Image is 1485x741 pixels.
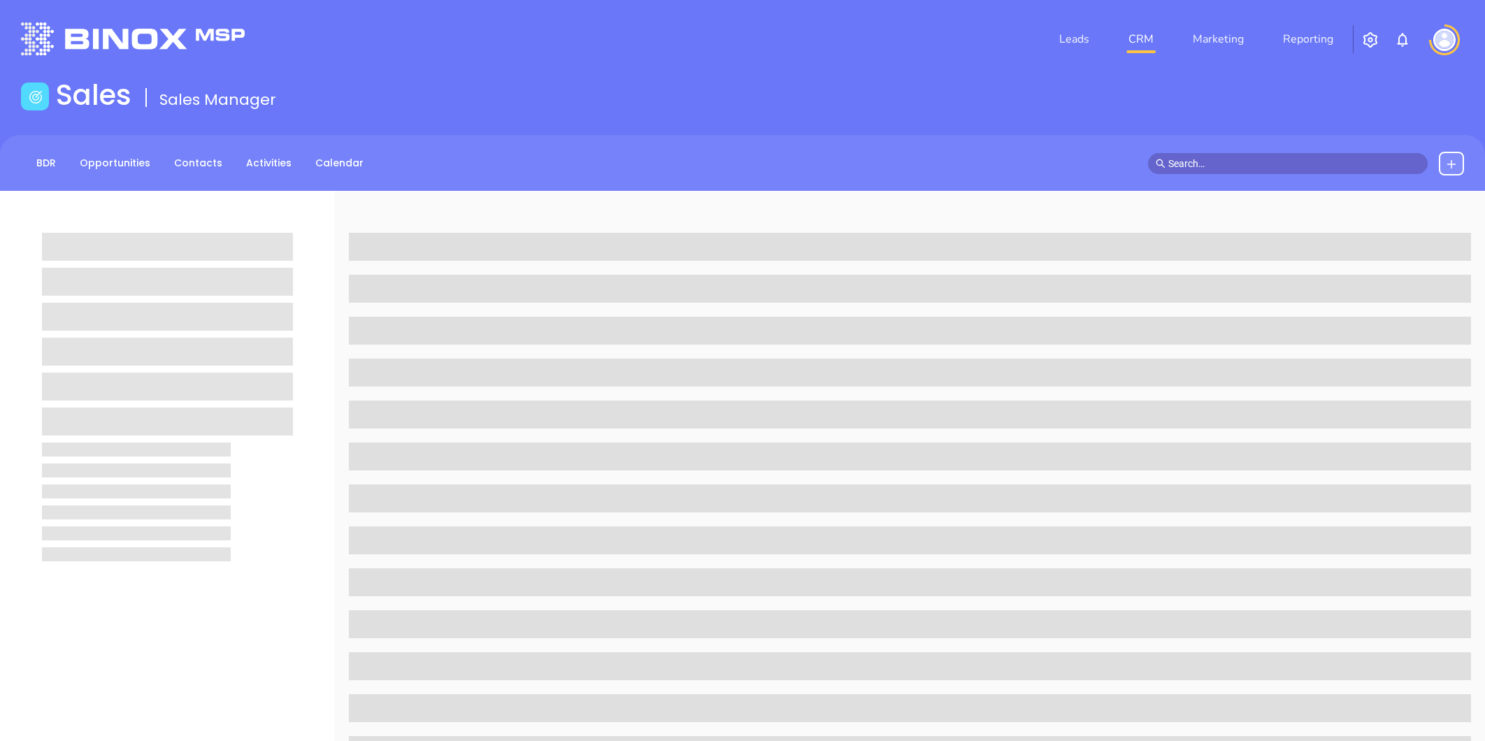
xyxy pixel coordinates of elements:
a: CRM [1123,25,1159,53]
a: BDR [28,152,64,175]
img: logo [21,22,245,55]
span: search [1156,159,1165,168]
img: user [1433,29,1456,51]
a: Contacts [166,152,231,175]
h1: Sales [56,78,131,112]
a: Calendar [307,152,372,175]
img: iconNotification [1394,31,1411,48]
a: Activities [238,152,300,175]
a: Leads [1054,25,1095,53]
img: iconSetting [1362,31,1379,48]
a: Marketing [1187,25,1249,53]
input: Search… [1168,156,1420,171]
a: Opportunities [71,152,159,175]
a: Reporting [1277,25,1339,53]
span: Sales Manager [159,89,276,110]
